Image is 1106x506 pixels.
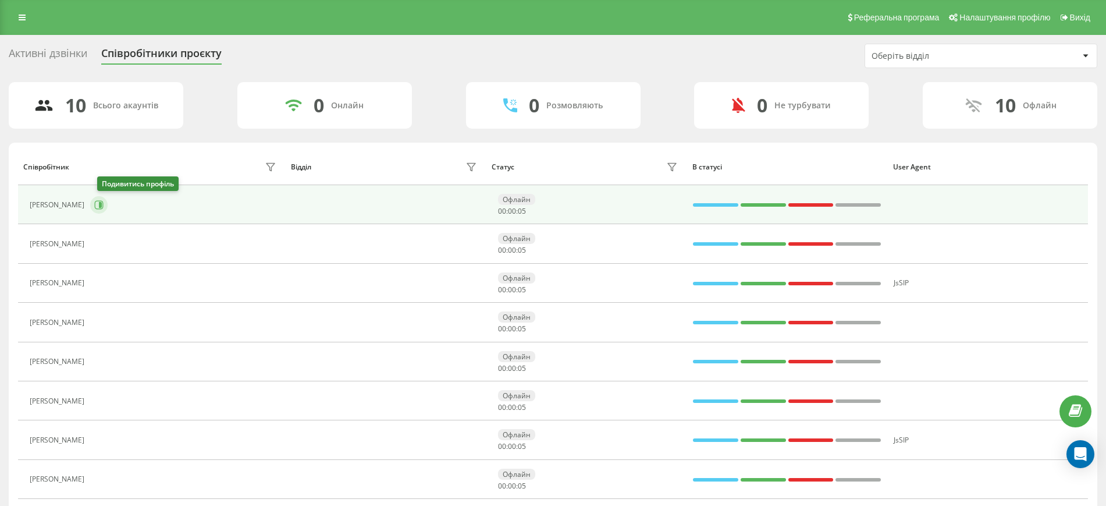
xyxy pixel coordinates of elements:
[65,94,86,116] div: 10
[518,363,526,373] span: 05
[498,441,506,451] span: 00
[498,390,535,401] div: Офлайн
[498,206,506,216] span: 00
[498,194,535,205] div: Офлайн
[30,240,87,248] div: [PERSON_NAME]
[508,402,516,412] span: 00
[101,47,222,65] div: Співробітники проєкту
[498,429,535,440] div: Офлайн
[508,206,516,216] span: 00
[498,286,526,294] div: : :
[331,101,364,111] div: Онлайн
[93,101,158,111] div: Всього акаунтів
[1070,13,1090,22] span: Вихід
[774,101,831,111] div: Не турбувати
[492,163,514,171] div: Статус
[508,245,516,255] span: 00
[854,13,940,22] span: Реферальна програма
[518,481,526,491] span: 05
[498,402,506,412] span: 00
[518,324,526,334] span: 05
[498,481,506,491] span: 00
[498,404,526,412] div: : :
[314,94,324,116] div: 0
[498,233,535,244] div: Офлайн
[498,273,535,284] div: Офлайн
[518,402,526,412] span: 05
[97,176,179,191] div: Подивитись профіль
[23,163,69,171] div: Співробітник
[291,163,311,171] div: Відділ
[498,351,535,362] div: Офлайн
[872,51,1011,61] div: Оберіть відділ
[30,358,87,366] div: [PERSON_NAME]
[498,312,535,323] div: Офлайн
[498,245,506,255] span: 00
[508,363,516,373] span: 00
[518,441,526,451] span: 05
[959,13,1050,22] span: Налаштування профілю
[518,285,526,295] span: 05
[30,475,87,483] div: [PERSON_NAME]
[30,436,87,444] div: [PERSON_NAME]
[893,163,1083,171] div: User Agent
[498,363,506,373] span: 00
[1066,440,1094,468] div: Open Intercom Messenger
[30,397,87,405] div: [PERSON_NAME]
[498,324,506,334] span: 00
[546,101,603,111] div: Розмовляють
[508,481,516,491] span: 00
[498,246,526,254] div: : :
[498,365,526,373] div: : :
[498,443,526,451] div: : :
[498,482,526,490] div: : :
[30,319,87,327] div: [PERSON_NAME]
[508,441,516,451] span: 00
[498,207,526,215] div: : :
[1023,101,1057,111] div: Офлайн
[529,94,539,116] div: 0
[30,201,87,209] div: [PERSON_NAME]
[498,325,526,333] div: : :
[498,285,506,295] span: 00
[30,279,87,287] div: [PERSON_NAME]
[9,47,87,65] div: Активні дзвінки
[894,278,909,288] span: JsSIP
[508,324,516,334] span: 00
[508,285,516,295] span: 00
[498,469,535,480] div: Офлайн
[518,206,526,216] span: 05
[757,94,767,116] div: 0
[692,163,882,171] div: В статусі
[518,245,526,255] span: 05
[995,94,1016,116] div: 10
[894,435,909,445] span: JsSIP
